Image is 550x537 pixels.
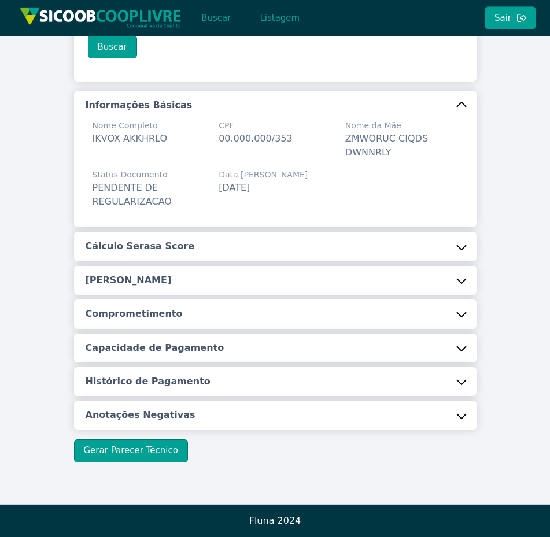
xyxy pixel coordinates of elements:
[74,91,477,120] button: Informações Básicas
[86,342,224,354] h5: Capacidade de Pagamento
[86,274,172,287] h5: [PERSON_NAME]
[86,375,211,388] h5: Histórico de Pagamento
[74,299,477,328] button: Comprometimento
[93,182,172,207] span: PENDENTE DE REGULARIZACAO
[88,35,137,58] button: Buscar
[345,133,428,158] span: ZMWORUC CIQDS DWNNRLY
[219,133,293,144] span: 00.000.000/353
[74,367,477,396] button: Histórico de Pagamento
[219,169,308,181] span: Data [PERSON_NAME]
[250,6,309,29] button: Listagem
[345,120,458,132] span: Nome da Mãe
[20,7,182,28] img: img/sicoob_cooplivre.png
[485,6,536,29] button: Sair
[74,439,188,462] button: Gerar Parecer Técnico
[74,401,477,429] button: Anotações Negativas
[93,120,168,132] span: Nome Completo
[219,120,293,132] span: CPF
[86,308,183,320] h5: Comprometimento
[249,515,301,526] span: Fluna 2024
[74,266,477,295] button: [PERSON_NAME]
[219,182,250,193] span: [DATE]
[74,232,477,261] button: Cálculo Serasa Score
[191,6,241,29] button: Buscar
[74,334,477,362] button: Capacidade de Pagamento
[86,99,193,112] h5: Informações Básicas
[86,240,195,253] h5: Cálculo Serasa Score
[93,133,168,144] span: IKVOX AKKHRLO
[93,169,205,181] span: Status Documento
[86,409,195,421] h5: Anotações Negativas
